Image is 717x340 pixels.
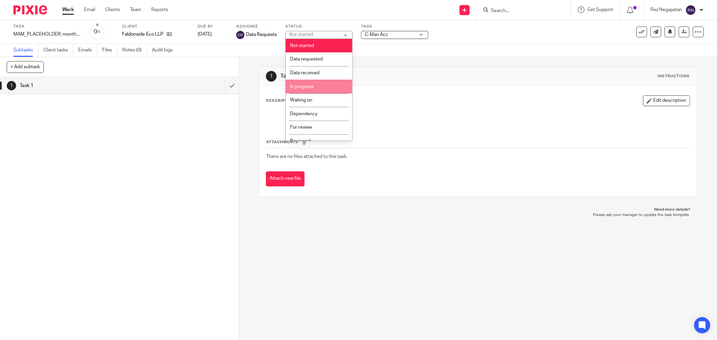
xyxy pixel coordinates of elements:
[7,81,16,90] div: 1
[122,44,147,57] a: Notes (0)
[151,6,168,13] a: Reports
[236,31,244,39] img: svg%3E
[266,154,347,159] span: There are no files attached to this task.
[84,6,95,13] a: Email
[266,71,277,82] div: 1
[490,8,551,14] input: Search
[62,6,74,13] a: Work
[650,6,682,13] p: Rez Negapatan
[289,32,313,37] div: Not started
[198,32,212,37] span: [DATE]
[266,171,305,186] button: Attach new file
[266,140,298,144] span: Attachments
[13,24,81,29] label: Task
[290,139,311,143] span: Reviewed
[280,73,492,80] h1: Task 1
[152,44,178,57] a: Audit logs
[43,44,73,57] a: Client tasks
[290,71,319,75] span: Data received
[266,207,690,212] p: Need more details?
[266,98,296,103] p: Description
[122,31,163,38] p: Faldonside Eco LLP
[290,125,312,130] span: For review
[20,81,152,91] h1: Task 1
[78,44,97,57] a: Emails
[97,30,101,34] small: /1
[13,31,81,38] div: MAM_PLACEHOLDER: monthly management accounts
[122,24,189,29] label: Client
[290,57,323,61] span: Data requested
[290,112,317,116] span: Dependency
[290,43,314,48] span: Not started
[198,24,228,29] label: Due by
[13,5,47,14] img: Pixie
[643,95,690,106] button: Edit description
[130,6,141,13] a: Team
[94,28,101,36] div: 0
[13,44,38,57] a: Subtasks
[290,98,312,102] span: Waiting on
[685,5,696,15] img: svg%3E
[285,24,353,29] label: Status
[246,31,277,38] span: Data Requests
[587,7,613,12] span: Get Support
[658,74,690,79] div: Instructions
[102,44,117,57] a: Files
[290,84,314,89] span: In progress
[266,212,690,218] p: Please ask your manager to update the task template.
[361,24,428,29] label: Tags
[105,6,120,13] a: Clients
[365,32,388,37] span: C-Man Acc
[7,61,44,73] button: + Add subtask
[236,24,277,29] label: Assignee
